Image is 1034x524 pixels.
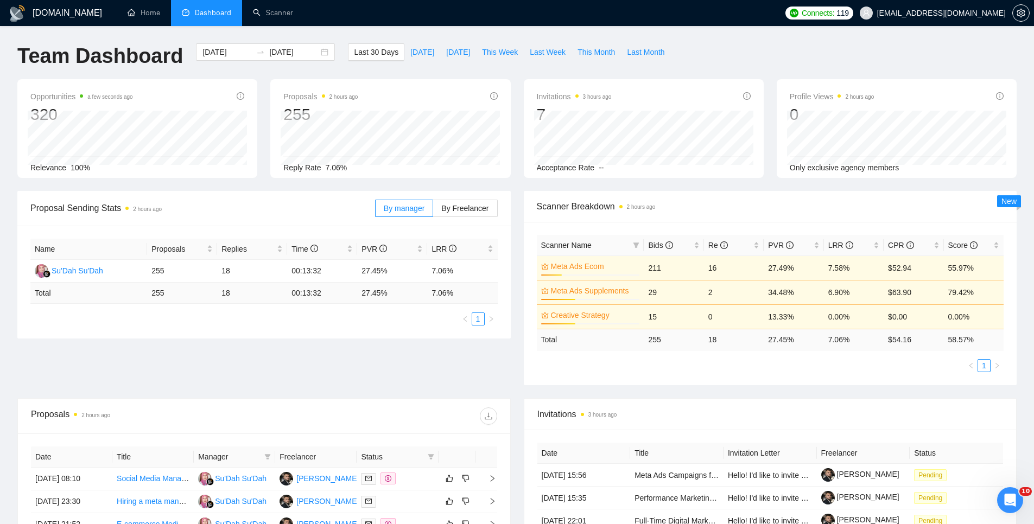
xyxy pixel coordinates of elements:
div: 255 [283,104,358,125]
td: 7.58% [824,255,884,280]
td: 0.00% [944,304,1004,329]
input: End date [269,46,319,58]
td: 0.00% [824,304,884,329]
span: Scanner Name [541,241,592,250]
span: Profile Views [790,90,874,103]
li: 1 [978,359,991,372]
span: info-circle [846,241,853,249]
td: 0 [704,304,764,329]
td: $63.90 [884,280,943,304]
span: Acceptance Rate [537,163,595,172]
a: DK[PERSON_NAME] [280,496,359,505]
td: Total [537,329,644,350]
td: 79.42% [944,280,1004,304]
td: 27.45% [357,260,427,283]
div: Su'Dah Su'Dah [215,472,267,484]
td: 16 [704,255,764,280]
img: logo [9,5,26,22]
span: left [968,362,974,369]
time: a few seconds ago [87,94,132,100]
img: DK [280,495,293,508]
td: Performance Marketing Specialist for E-commerce Clothing Website [630,487,724,509]
span: info-circle [786,241,794,249]
input: Start date [202,46,252,58]
span: left [462,316,468,322]
span: LRR [432,245,456,253]
time: 2 hours ago [627,204,656,210]
span: Relevance [30,163,66,172]
a: [PERSON_NAME] [821,470,899,478]
img: upwork-logo.png [790,9,798,17]
a: SSu'Dah Su'Dah [198,496,267,505]
span: Invitations [537,407,1004,421]
img: S [198,472,212,485]
span: Reply Rate [283,163,321,172]
span: info-circle [379,245,387,252]
span: By manager [384,204,424,213]
th: Date [31,446,112,468]
a: Pending [914,493,951,502]
td: 255 [147,260,217,283]
span: Status [361,451,423,463]
div: Su'Dah Su'Dah [215,495,267,507]
span: Pending [914,492,947,504]
span: info-circle [743,92,751,100]
span: CPR [888,241,914,250]
span: crown [541,263,549,270]
span: Proposals [283,90,358,103]
span: By Freelancer [441,204,489,213]
img: c1cTAUXJILv8DMgId_Yer0ph1tpwIArRRTAJVKVo20jyGXQuqzAC65eKa4sSvbpAQ_ [821,491,835,504]
span: info-circle [970,241,978,249]
img: c1cTAUXJILv8DMgId_Yer0ph1tpwIArRRTAJVKVo20jyGXQuqzAC65eKa4sSvbpAQ_ [821,468,835,482]
span: right [488,316,494,322]
img: gigradar-bm.png [206,501,214,508]
img: gigradar-bm.png [206,478,214,485]
span: info-circle [449,245,456,252]
td: 18 [704,329,764,350]
a: Social Media Manager / Content Creator / Ad Creator [117,474,295,483]
span: 7.06% [326,163,347,172]
td: 255 [644,329,703,350]
span: info-circle [310,245,318,252]
span: 10 [1019,487,1032,496]
th: Replies [217,239,287,260]
button: left [965,359,978,372]
img: S [35,264,48,278]
span: Last Week [530,46,566,58]
span: info-circle [665,241,673,249]
span: mail [365,475,372,482]
li: Next Page [485,312,498,325]
td: [DATE] 15:56 [537,464,631,487]
time: 2 hours ago [329,94,358,100]
td: $ 54.16 [884,329,943,350]
span: dashboard [182,9,189,16]
td: 7.06 % [427,283,497,304]
button: This Month [572,43,621,61]
span: like [446,497,453,506]
span: filter [426,449,436,465]
span: Bids [648,241,673,250]
a: Performance Marketing Specialist for E-commerce Clothing Website [635,494,864,502]
th: Freelancer [817,443,910,464]
span: dislike [462,497,470,506]
span: Manager [198,451,260,463]
span: user [862,9,870,17]
time: 2 hours ago [81,412,110,418]
span: right [480,475,496,482]
a: 1 [978,360,990,372]
button: Last Week [524,43,572,61]
th: Proposals [147,239,217,260]
button: right [485,312,498,325]
button: like [443,495,456,508]
a: Hiring a meta manager [117,497,194,506]
iframe: Intercom live chat [997,487,1023,513]
td: 55.97% [944,255,1004,280]
a: 1 [472,313,484,325]
span: info-circle [996,92,1004,100]
button: left [459,312,472,325]
span: crown [541,287,549,295]
span: filter [264,453,271,460]
span: like [446,474,453,483]
button: dislike [459,472,472,485]
a: Meta Ads Supplements [551,285,638,297]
